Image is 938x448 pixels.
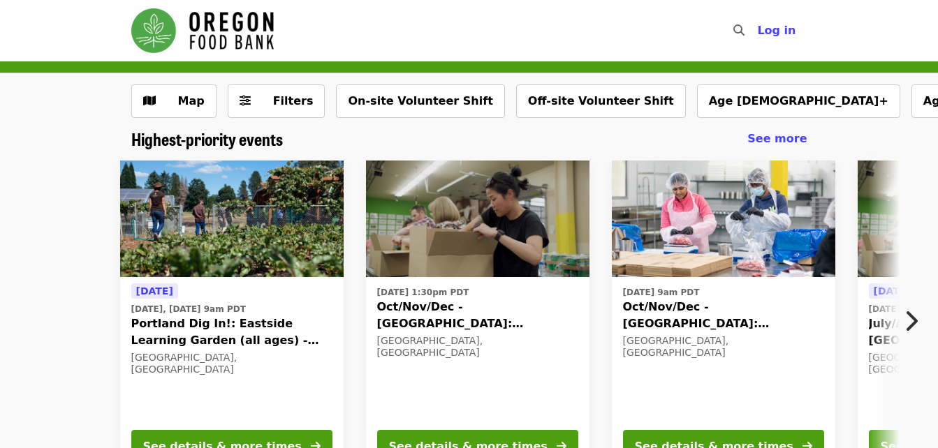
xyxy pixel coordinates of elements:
span: Portland Dig In!: Eastside Learning Garden (all ages) - Aug/Sept/Oct [131,315,332,349]
button: Off-site Volunteer Shift [516,84,686,118]
span: Log in [757,24,796,37]
span: [DATE] [136,285,173,297]
a: See more [747,130,807,147]
span: Highest-priority events [131,126,283,151]
div: Highest-priority events [120,129,819,149]
button: Filters (0 selected) [228,84,325,118]
div: [GEOGRAPHIC_DATA], [GEOGRAPHIC_DATA] [131,352,332,375]
span: Map [178,94,205,107]
time: [DATE] 1:30pm PDT [377,286,469,299]
time: [DATE], [DATE] 9am PDT [131,303,246,315]
button: Next item [892,301,938,341]
i: sliders-h icon [240,94,251,107]
i: map icon [143,94,156,107]
span: Filters [273,94,314,107]
span: See more [747,132,807,145]
button: Log in [746,17,807,45]
span: Oct/Nov/Dec - [GEOGRAPHIC_DATA]: Repack/Sort (age [DEMOGRAPHIC_DATA]+) [623,299,824,332]
a: Highest-priority events [131,129,283,149]
i: search icon [733,24,745,37]
time: [DATE] 9am PDT [623,286,700,299]
button: On-site Volunteer Shift [336,84,504,118]
button: Show map view [131,84,217,118]
img: Oct/Nov/Dec - Beaverton: Repack/Sort (age 10+) organized by Oregon Food Bank [612,160,835,278]
div: [GEOGRAPHIC_DATA], [GEOGRAPHIC_DATA] [623,335,824,359]
img: Oct/Nov/Dec - Portland: Repack/Sort (age 8+) organized by Oregon Food Bank [366,160,589,278]
i: chevron-right icon [904,308,918,334]
img: Portland Dig In!: Eastside Learning Garden (all ages) - Aug/Sept/Oct organized by Oregon Food Bank [120,160,344,278]
button: Age [DEMOGRAPHIC_DATA]+ [697,84,900,118]
img: Oregon Food Bank - Home [131,8,274,53]
div: [GEOGRAPHIC_DATA], [GEOGRAPHIC_DATA] [377,335,578,359]
input: Search [753,14,764,47]
span: Oct/Nov/Dec - [GEOGRAPHIC_DATA]: Repack/Sort (age [DEMOGRAPHIC_DATA]+) [377,299,578,332]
